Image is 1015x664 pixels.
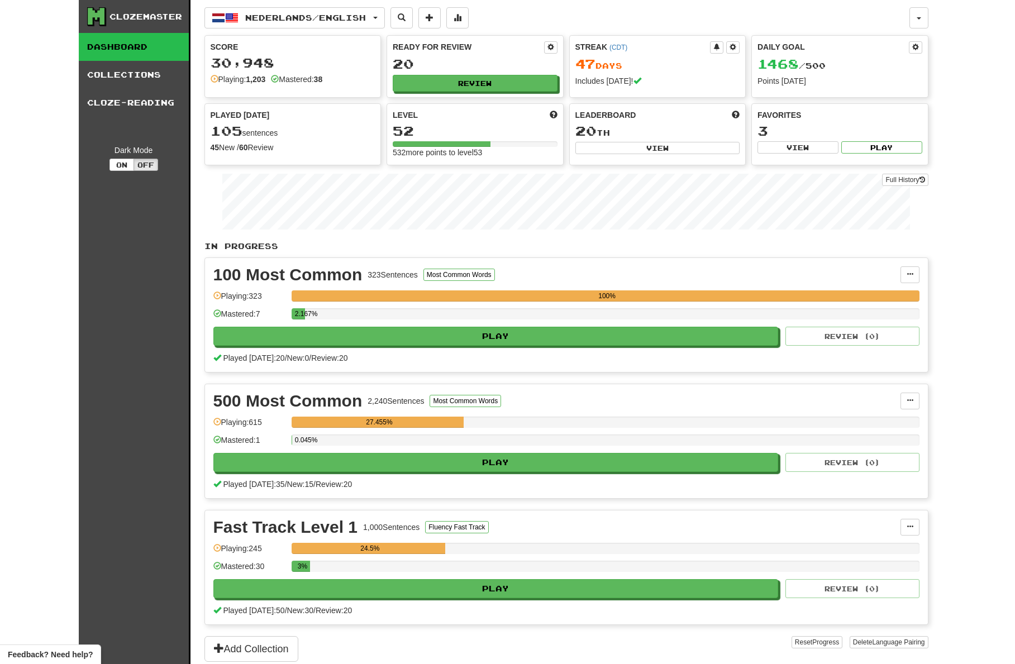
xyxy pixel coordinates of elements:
[418,7,441,28] button: Add sentence to collection
[245,13,366,22] span: Nederlands / English
[211,109,270,121] span: Played [DATE]
[213,393,363,409] div: 500 Most Common
[363,522,420,533] div: 1,000 Sentences
[211,41,375,52] div: Score
[79,33,189,61] a: Dashboard
[430,395,501,407] button: Most Common Words
[316,606,352,615] span: Review: 20
[87,145,180,156] div: Dark Mode
[211,142,375,153] div: New / Review
[285,480,287,489] span: /
[246,75,265,84] strong: 1,203
[393,147,557,158] div: 532 more points to level 53
[575,57,740,71] div: Day s
[213,561,286,579] div: Mastered: 30
[872,638,925,646] span: Language Pairing
[8,649,93,660] span: Open feedback widget
[285,354,287,362] span: /
[295,308,305,319] div: 2.167%
[423,269,495,281] button: Most Common Words
[575,56,595,71] span: 47
[316,480,352,489] span: Review: 20
[287,606,313,615] span: New: 30
[841,141,922,154] button: Play
[271,74,322,85] div: Mastered:
[550,109,557,121] span: Score more points to level up
[393,41,544,52] div: Ready for Review
[213,327,779,346] button: Play
[213,290,286,309] div: Playing: 323
[393,124,557,138] div: 52
[313,480,316,489] span: /
[213,543,286,561] div: Playing: 245
[575,142,740,154] button: View
[575,109,636,121] span: Leaderboard
[211,124,375,138] div: sentences
[368,269,418,280] div: 323 Sentences
[287,354,309,362] span: New: 0
[757,124,922,138] div: 3
[211,74,266,85] div: Playing:
[79,61,189,89] a: Collections
[309,354,311,362] span: /
[213,453,779,472] button: Play
[109,159,134,171] button: On
[792,636,842,648] button: ResetProgress
[213,266,363,283] div: 100 Most Common
[285,606,287,615] span: /
[575,123,597,138] span: 20
[313,606,316,615] span: /
[757,56,799,71] span: 1468
[757,75,922,87] div: Points [DATE]
[134,159,158,171] button: Off
[757,61,826,70] span: / 500
[785,579,919,598] button: Review (0)
[311,354,347,362] span: Review: 20
[295,290,919,302] div: 100%
[213,308,286,327] div: Mastered: 7
[850,636,928,648] button: DeleteLanguage Pairing
[575,124,740,138] div: th
[295,417,464,428] div: 27.455%
[109,11,182,22] div: Clozemaster
[223,606,284,615] span: Played [DATE]: 50
[785,327,919,346] button: Review (0)
[390,7,413,28] button: Search sentences
[223,354,284,362] span: Played [DATE]: 20
[79,89,189,117] a: Cloze-Reading
[213,434,286,453] div: Mastered: 1
[211,143,220,152] strong: 45
[446,7,469,28] button: More stats
[575,75,740,87] div: Includes [DATE]!
[295,543,445,554] div: 24.5%
[239,143,248,152] strong: 60
[575,41,711,52] div: Streak
[393,75,557,92] button: Review
[211,123,242,138] span: 105
[393,57,557,71] div: 20
[368,395,424,407] div: 2,240 Sentences
[204,241,928,252] p: In Progress
[425,521,488,533] button: Fluency Fast Track
[393,109,418,121] span: Level
[609,44,627,51] a: (CDT)
[211,56,375,70] div: 30,948
[213,579,779,598] button: Play
[882,174,928,186] a: Full History
[204,7,385,28] button: Nederlands/English
[757,109,922,121] div: Favorites
[213,417,286,435] div: Playing: 615
[213,519,358,536] div: Fast Track Level 1
[757,141,838,154] button: View
[785,453,919,472] button: Review (0)
[223,480,284,489] span: Played [DATE]: 35
[812,638,839,646] span: Progress
[204,636,298,662] button: Add Collection
[287,480,313,489] span: New: 15
[757,41,909,54] div: Daily Goal
[295,561,310,572] div: 3%
[732,109,740,121] span: This week in points, UTC
[314,75,323,84] strong: 38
